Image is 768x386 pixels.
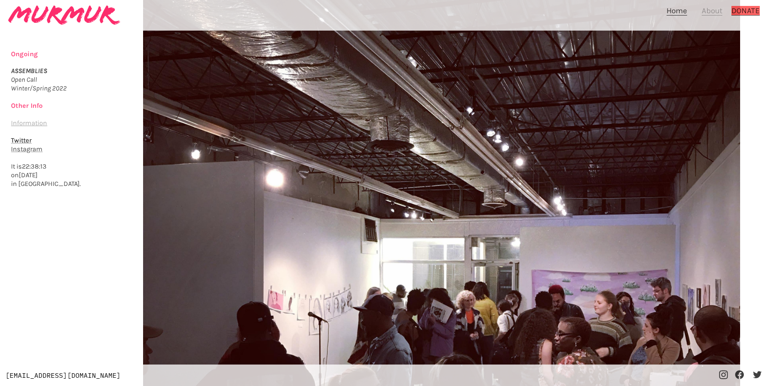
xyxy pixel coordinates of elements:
a: Information [11,119,47,127]
span: [EMAIL_ADDRESS][DOMAIN_NAME] [5,373,121,379]
a: Instagram [11,145,43,153]
a: About [702,6,722,16]
a: ︎ [752,370,763,380]
img: murmur-logo.svg [8,5,120,25]
div: It is on in [GEOGRAPHIC_DATA]. [11,50,169,198]
a: ︎ [718,370,729,380]
a: DONATE [731,6,760,16]
a: ︎ [734,370,745,380]
a: Home [667,6,687,16]
a: Twitter [11,137,32,144]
